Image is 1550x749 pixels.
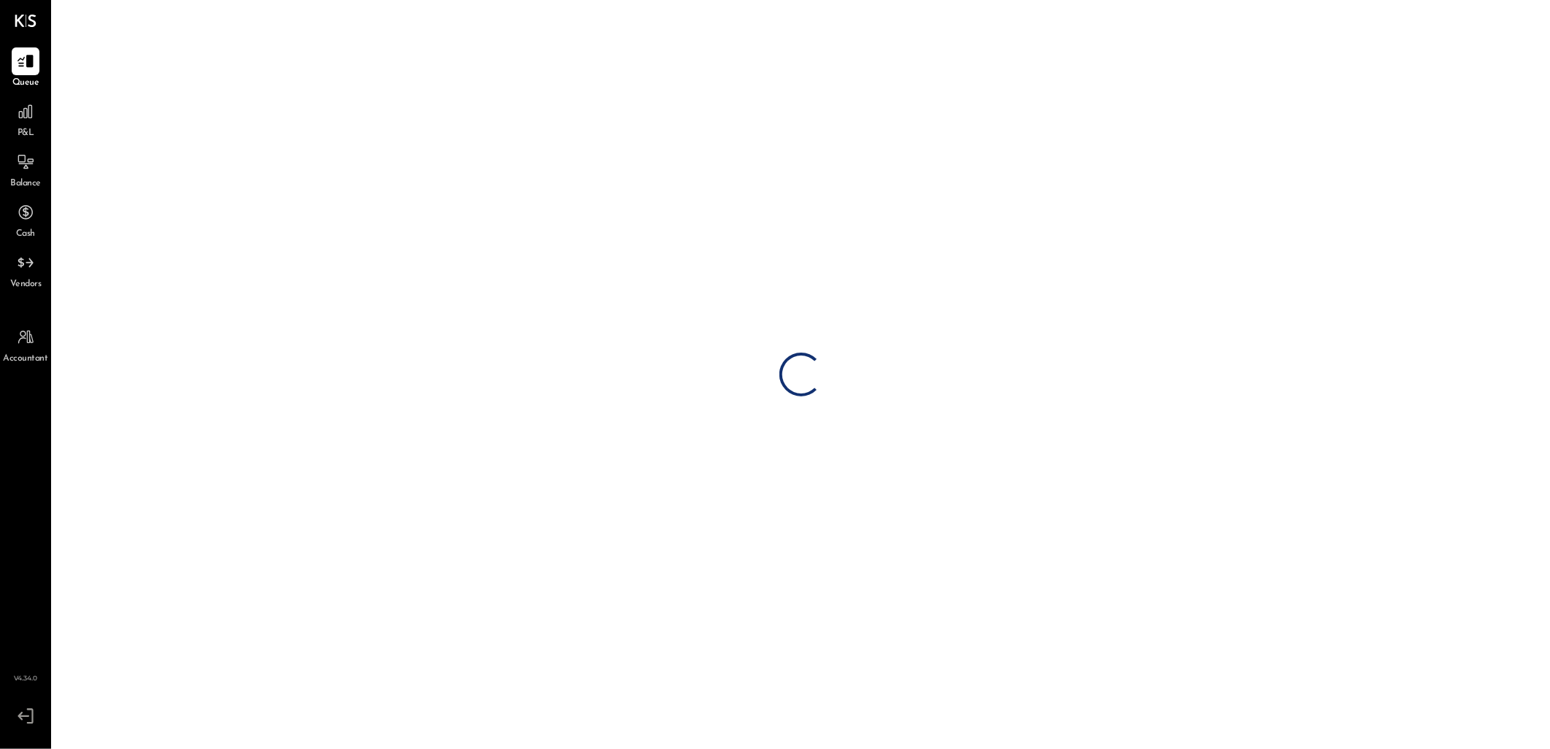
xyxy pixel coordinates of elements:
[10,278,42,291] span: Vendors
[12,77,39,90] span: Queue
[1,47,50,90] a: Queue
[1,148,50,191] a: Balance
[1,98,50,140] a: P&L
[1,323,50,366] a: Accountant
[16,228,35,241] span: Cash
[1,249,50,291] a: Vendors
[18,127,34,140] span: P&L
[10,177,41,191] span: Balance
[4,353,48,366] span: Accountant
[1,199,50,241] a: Cash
